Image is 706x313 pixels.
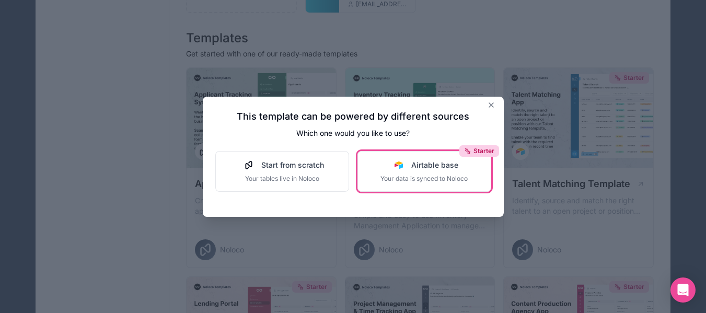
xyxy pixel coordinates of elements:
h2: This template can be powered by different sources [215,109,491,124]
button: StarterAirtable LogoAirtable baseYour data is synced to Noloco [357,151,491,192]
span: Your tables live in Noloco [240,175,324,183]
p: Which one would you like to use? [215,128,491,138]
span: Airtable base [411,160,458,170]
span: Start from scratch [261,160,324,170]
img: Airtable Logo [395,161,403,169]
div: Open Intercom Messenger [670,277,696,303]
span: Starter [473,147,494,155]
span: Your data is synced to Noloco [380,175,468,183]
button: Start from scratchYour tables live in Noloco [215,151,349,192]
